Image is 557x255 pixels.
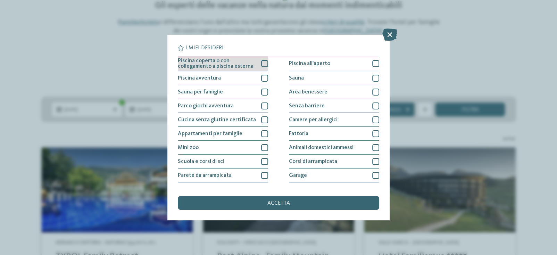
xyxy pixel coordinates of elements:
span: Camere per allergici [289,117,338,123]
span: Piscina all'aperto [289,61,330,66]
span: Senza barriere [289,103,325,109]
span: accetta [267,200,290,206]
span: Scuola e corsi di sci [178,159,224,164]
span: Garage [289,173,307,178]
span: Animali domestici ammessi [289,145,354,150]
span: Sauna per famiglie [178,89,223,95]
span: Area benessere [289,89,327,95]
span: Fattoria [289,131,308,137]
span: I miei desideri [185,45,224,51]
span: Piscina avventura [178,75,221,81]
span: Piscina coperta o con collegamento a piscina esterna [178,58,256,69]
span: Cucina senza glutine certificata [178,117,256,123]
span: Mini zoo [178,145,199,150]
span: Appartamenti per famiglie [178,131,242,137]
span: Corsi di arrampicata [289,159,337,164]
span: Parete da arrampicata [178,173,232,178]
span: Parco giochi avventura [178,103,234,109]
span: Sauna [289,75,304,81]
